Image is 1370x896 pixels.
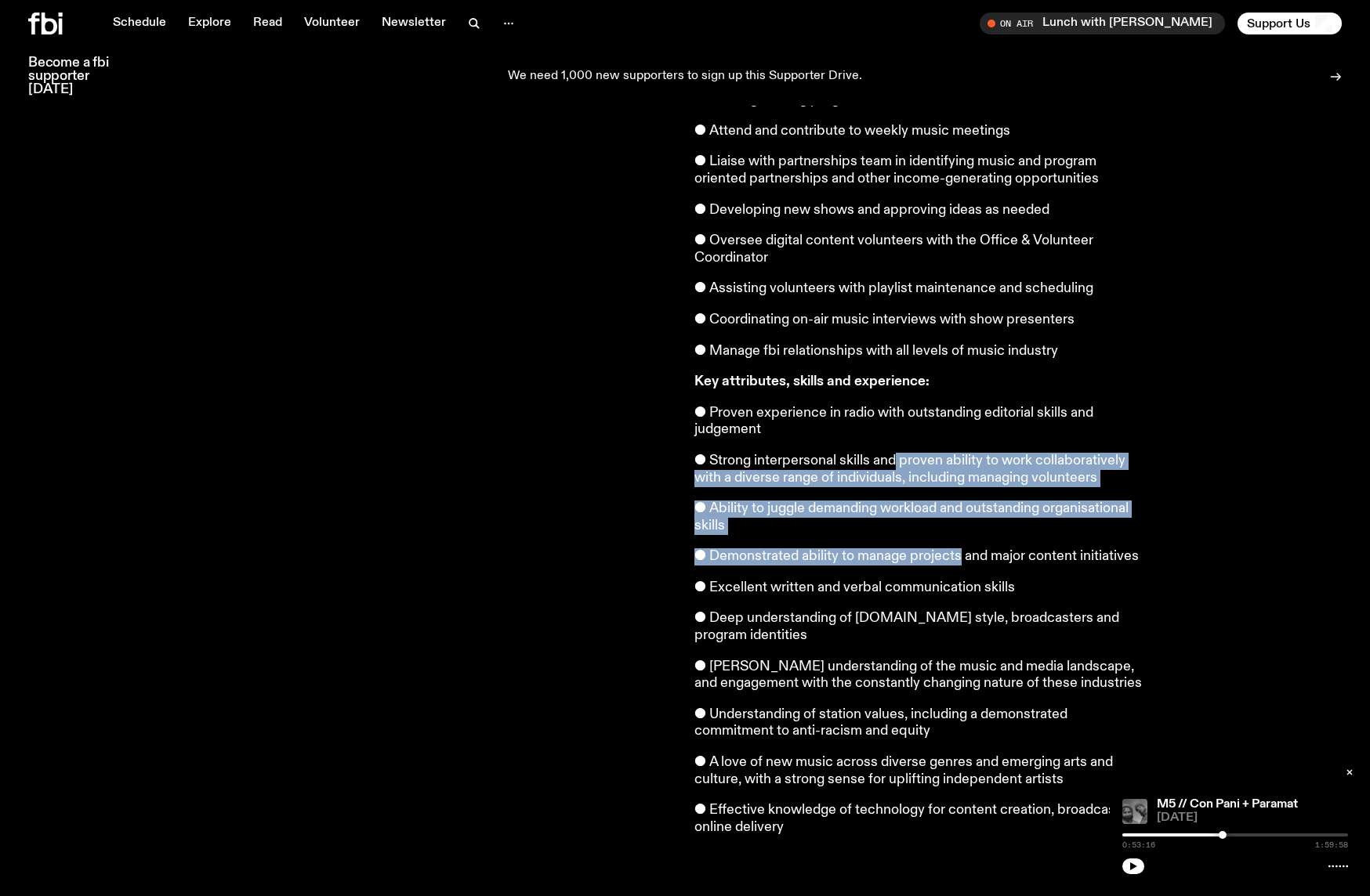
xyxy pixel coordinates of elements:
[694,374,930,388] strong: Key attributes, skills and experience:
[694,610,1146,644] p: ● Deep understanding of [DOMAIN_NAME] style, broadcasters and program identities
[694,500,1146,534] p: ● Ability to juggle demanding workload and outstanding organisational skills
[694,343,1146,360] p: ● Manage fbi relationships with all levels of music industry
[694,233,1146,266] p: ● Oversee digital content volunteers with the Office & Volunteer Coordinator
[1122,841,1155,849] span: 0:53:16
[103,13,176,34] a: Schedule
[694,280,1146,298] p: ● Assisting volunteers with playlist maintenance and scheduling
[1315,841,1348,849] span: 1:59:58
[1238,13,1342,34] button: Support Us
[244,13,292,34] a: Read
[694,405,1146,439] p: ● Proven experience in radio with outstanding editorial skills and judgement
[694,659,1146,692] p: ● [PERSON_NAME] understanding of the music and media landscape, and engagement with the constantl...
[1157,798,1298,811] a: M5 // Con Pani + Paramat
[28,56,129,96] h3: Become a fbi supporter [DATE]
[295,13,369,34] a: Volunteer
[694,453,1146,486] p: ● Strong interpersonal skills and proven ability to work collaboratively with a diverse range of ...
[1157,812,1348,824] span: [DATE]
[694,706,1146,740] p: ● Understanding of station values, including a demonstrated commitment to anti-racism and equity
[508,70,862,84] p: We need 1,000 new supporters to sign up this Supporter Drive.
[1247,16,1310,31] span: Support Us
[179,13,241,34] a: Explore
[694,802,1146,836] p: ● Effective knowledge of technology for content creation, broadcast and online delivery
[694,312,1146,329] p: ● Coordinating on-air music interviews with show presenters
[980,13,1225,34] button: On AirLunch with [PERSON_NAME]
[694,548,1146,565] p: ● Demonstrated ability to manage projects and major content initiatives
[372,13,455,34] a: Newsletter
[694,123,1146,140] p: ● Attend and contribute to weekly music meetings
[694,202,1146,219] p: ● Developing new shows and approving ideas as needed
[694,154,1146,187] p: ● Liaise with partnerships team in identifying music and program oriented partnerships and other ...
[694,580,1146,597] p: ● Excellent written and verbal communication skills
[694,754,1146,788] p: ● A love of new music across diverse genres and emerging arts and culture, with a strong sense fo...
